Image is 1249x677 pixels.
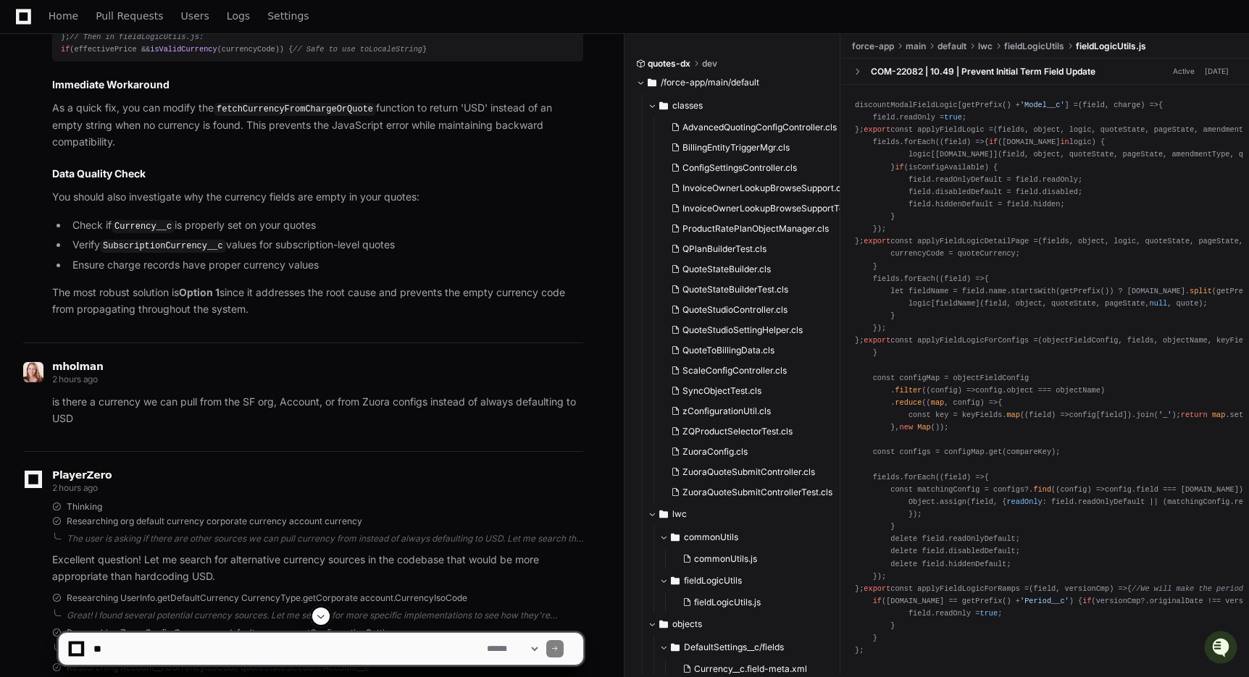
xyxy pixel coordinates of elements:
button: /force-app/main/default [636,71,830,94]
span: ZuoraConfig.cls [682,446,748,458]
span: QPlanBuilderTest.cls [682,243,766,255]
button: BillingEntityTriggerMgr.cls [665,138,844,158]
span: map [1212,411,1225,419]
span: export [864,237,890,245]
p: You should also investigate why the currency fields are empty in your quotes: [52,189,583,206]
span: isValidCurrency [150,45,217,54]
span: QuoteStudioController.cls [682,304,788,316]
span: Researching UserInfo.getDefaultCurrency CurrencyType.getCorporate account.CurrencyIsoCode [67,592,467,604]
span: 2 hours ago [52,482,98,493]
span: ConfigSettingsController.cls [682,162,797,174]
span: commonUtils.js [694,553,757,565]
button: fieldLogicUtils.js [677,592,832,613]
button: ZuoraQuoteSubmitControllerTest.cls [665,482,844,503]
button: Start new chat [246,112,264,130]
span: Thinking [67,501,102,513]
span: QuoteStateBuilderTest.cls [682,284,788,295]
button: ZuoraConfig.cls [665,442,844,462]
span: field [944,473,966,482]
span: mholman [52,361,104,372]
span: ( ) => [1078,101,1158,109]
div: The user is asking if there are other sources we can pull currency from instead of always default... [67,533,583,544]
svg: Directory [659,97,668,114]
svg: Directory [671,572,680,589]
span: split [1190,287,1212,295]
span: field, charge [1082,101,1140,109]
svg: Directory [671,529,680,546]
span: ZuoraQuoteSubmitControllerTest.cls [682,487,832,498]
span: Settings [267,12,309,20]
span: QuoteStudioSettingHelper.cls [682,324,803,336]
span: lwc [978,41,993,52]
span: ScaleConfigController.cls [682,365,787,377]
span: Map [917,423,930,432]
span: QuoteToBillingData.cls [682,345,774,356]
span: PlayerZero [52,471,112,479]
span: ( ) => [940,138,985,146]
span: config [1060,485,1087,494]
span: map [931,398,944,407]
code: SubscriptionCurrency__c [100,240,226,253]
span: 'Model__c' [1020,101,1065,109]
button: QuoteStudioSettingHelper.cls [665,320,844,340]
span: config [931,386,958,395]
span: readOnly [1006,497,1042,506]
svg: Directory [659,505,668,523]
div: [DATE] [1205,66,1229,77]
span: field [1029,411,1051,419]
span: if [989,138,998,146]
li: Check if is properly set on your quotes [68,217,583,235]
li: Verify values for subscription-level quotes [68,237,583,254]
span: if [61,45,70,54]
span: ( ) => [940,274,985,283]
span: export [864,584,890,593]
button: classes [648,94,841,117]
span: export [864,125,890,134]
span: ZuoraQuoteSubmitController.cls [682,466,815,478]
div: We're available if you need us! [49,122,183,134]
div: COM-22082 | 10.49 | Prevent Initial Term Field Update [871,66,1095,77]
span: fieldLogicUtils.js [1076,41,1146,52]
span: 2 hours ago [52,374,98,384]
span: null [1150,299,1168,308]
span: ZQProductSelectorTest.cls [682,426,793,437]
button: ZuoraQuoteSubmitController.cls [665,462,844,482]
a: Powered byPylon [102,226,175,237]
span: lwc [672,508,687,520]
strong: Option 1 [179,286,220,298]
span: dev [702,58,717,70]
span: export [864,336,890,345]
span: field [944,274,966,283]
span: new [900,423,913,432]
p: As a quick fix, you can modify the function to return 'USD' instead of an empty string when no cu... [52,100,583,150]
div: Welcome [14,58,264,81]
span: Home [49,12,78,20]
button: See all [225,155,264,172]
p: The most robust solution is since it addresses the root cause and prevents the empty currency cod... [52,285,583,318]
button: QuoteStateBuilder.cls [665,259,844,279]
span: Pull Requests [96,12,163,20]
li: Ensure charge records have proper currency values [68,257,583,274]
button: ScaleConfigController.cls [665,361,844,381]
span: true [944,113,962,122]
button: commonUtils [659,526,841,549]
span: fieldLogicUtils [684,575,742,586]
span: reduce [895,398,922,407]
span: map [1006,411,1019,419]
button: zConfigurationUtil.cls [665,401,844,421]
span: // Then in fieldLogicUtils.js: [70,33,204,41]
span: field, versionCmp [1033,584,1109,593]
span: Users [181,12,209,20]
img: 1756235613930-3d25f9e4-fa56-45dd-b3ad-e072dfbd1548 [14,108,41,134]
span: quotes-dx [648,58,690,70]
span: ( ) => [1029,584,1127,593]
span: classes [672,100,703,112]
button: InvoiceOwnerLookupBrowseSupport.cls [665,178,844,198]
svg: Directory [648,74,656,91]
span: '_' [1158,411,1171,419]
span: ( ) => [940,473,985,482]
span: • [120,194,125,206]
span: Logs [227,12,250,20]
p: Excellent question! Let me search for alternative currency sources in the codebase that would be ... [52,552,583,585]
button: QPlanBuilderTest.cls [665,239,844,259]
